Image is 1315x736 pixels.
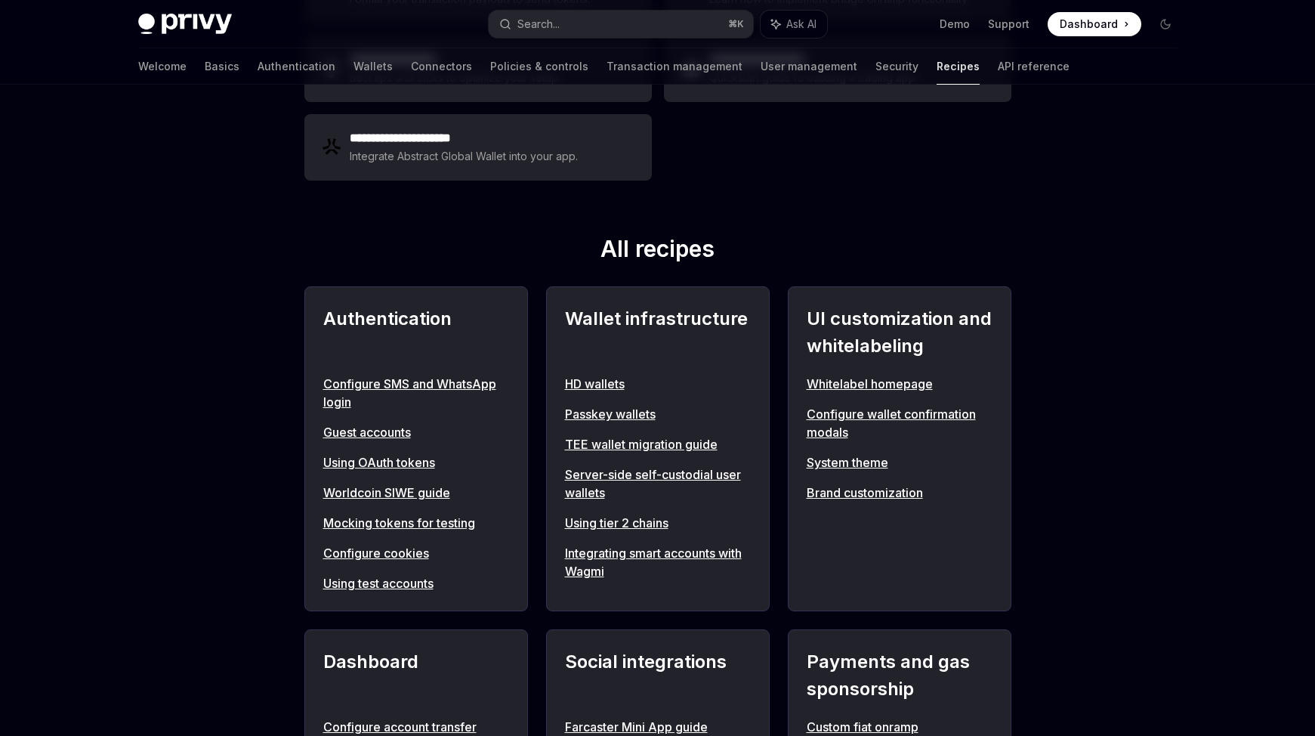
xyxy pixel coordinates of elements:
[411,48,472,85] a: Connectors
[565,514,751,532] a: Using tier 2 chains
[565,305,751,360] h2: Wallet infrastructure
[761,11,827,38] button: Ask AI
[490,48,588,85] a: Policies & controls
[565,648,751,703] h2: Social integrations
[489,11,753,38] button: Search...⌘K
[323,453,509,472] a: Using OAuth tokens
[323,648,509,703] h2: Dashboard
[323,514,509,532] a: Mocking tokens for testing
[807,648,992,703] h2: Payments and gas sponsorship
[138,48,187,85] a: Welcome
[807,405,992,441] a: Configure wallet confirmation modals
[565,435,751,453] a: TEE wallet migration guide
[138,14,232,35] img: dark logo
[940,17,970,32] a: Demo
[807,718,992,736] a: Custom fiat onramp
[998,48,1070,85] a: API reference
[1153,12,1178,36] button: Toggle dark mode
[1060,17,1118,32] span: Dashboard
[323,305,509,360] h2: Authentication
[875,48,918,85] a: Security
[258,48,335,85] a: Authentication
[353,48,393,85] a: Wallets
[323,718,509,736] a: Configure account transfer
[786,17,816,32] span: Ask AI
[323,484,509,502] a: Worldcoin SIWE guide
[988,17,1029,32] a: Support
[323,423,509,441] a: Guest accounts
[807,453,992,472] a: System theme
[565,718,751,736] a: Farcaster Mini App guide
[323,574,509,592] a: Using test accounts
[807,484,992,502] a: Brand customization
[304,235,1011,268] h2: All recipes
[565,405,751,423] a: Passkey wallets
[807,305,992,360] h2: UI customization and whitelabeling
[565,375,751,393] a: HD wallets
[350,147,579,165] div: Integrate Abstract Global Wallet into your app.
[565,544,751,580] a: Integrating smart accounts with Wagmi
[517,15,560,33] div: Search...
[607,48,742,85] a: Transaction management
[323,544,509,562] a: Configure cookies
[937,48,980,85] a: Recipes
[323,375,509,411] a: Configure SMS and WhatsApp login
[205,48,239,85] a: Basics
[1048,12,1141,36] a: Dashboard
[728,18,744,30] span: ⌘ K
[807,375,992,393] a: Whitelabel homepage
[761,48,857,85] a: User management
[565,465,751,502] a: Server-side self-custodial user wallets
